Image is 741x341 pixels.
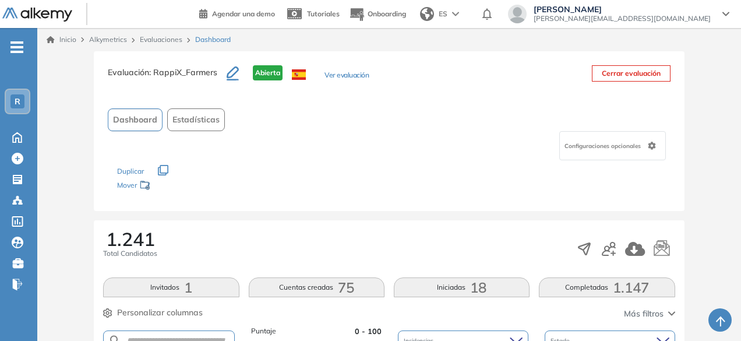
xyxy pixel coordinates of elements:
span: Dashboard [195,34,231,45]
button: Onboarding [349,2,406,27]
span: Agendar una demo [212,9,275,18]
span: Estadísticas [172,114,220,126]
button: Cuentas creadas75 [249,277,384,297]
span: ES [439,9,447,19]
span: Tutoriales [307,9,340,18]
button: Cerrar evaluación [592,65,671,82]
button: Iniciadas18 [394,277,530,297]
button: Invitados1 [103,277,239,297]
span: 0 - 100 [355,326,382,337]
span: Total Candidatos [103,248,157,259]
span: Más filtros [624,308,664,320]
img: world [420,7,434,21]
button: Completadas1.147 [539,277,675,297]
img: Logo [2,8,72,22]
div: Configuraciones opcionales [559,131,666,160]
span: R [15,97,20,106]
img: ESP [292,69,306,80]
h3: Evaluación [108,65,227,90]
span: : RappiX_Farmers [149,67,217,78]
span: [PERSON_NAME][EMAIL_ADDRESS][DOMAIN_NAME] [534,14,711,23]
span: [PERSON_NAME] [534,5,711,14]
img: arrow [452,12,459,16]
a: Inicio [47,34,76,45]
span: Abierta [253,65,283,80]
i: - [10,46,23,48]
a: Agendar una demo [199,6,275,20]
span: Alkymetrics [89,35,127,44]
div: Mover [117,175,234,197]
button: Ver evaluación [324,70,369,82]
span: Configuraciones opcionales [564,142,643,150]
span: Dashboard [113,114,157,126]
span: Personalizar columnas [117,307,203,319]
span: 1.241 [106,230,155,248]
span: Duplicar [117,167,144,175]
button: Más filtros [624,308,675,320]
button: Estadísticas [167,108,225,131]
span: Onboarding [368,9,406,18]
button: Personalizar columnas [103,307,203,319]
a: Evaluaciones [140,35,182,44]
button: Dashboard [108,108,163,131]
span: Puntaje [251,326,276,337]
